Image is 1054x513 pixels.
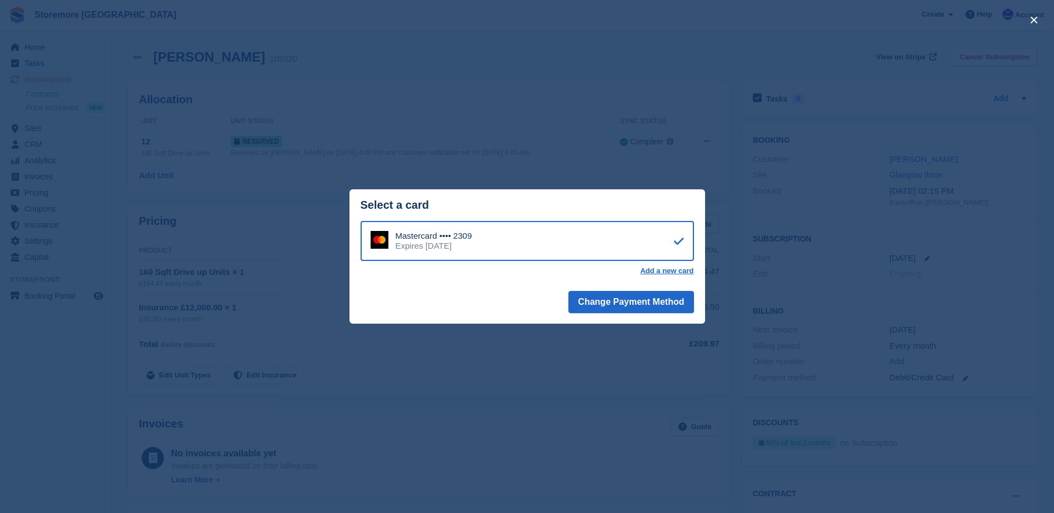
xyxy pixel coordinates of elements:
div: Expires [DATE] [396,241,472,251]
button: close [1025,11,1043,29]
button: Change Payment Method [568,291,693,313]
img: Mastercard Logo [371,231,388,249]
div: Select a card [361,199,694,212]
div: Mastercard •••• 2309 [396,231,472,241]
a: Add a new card [640,266,693,275]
